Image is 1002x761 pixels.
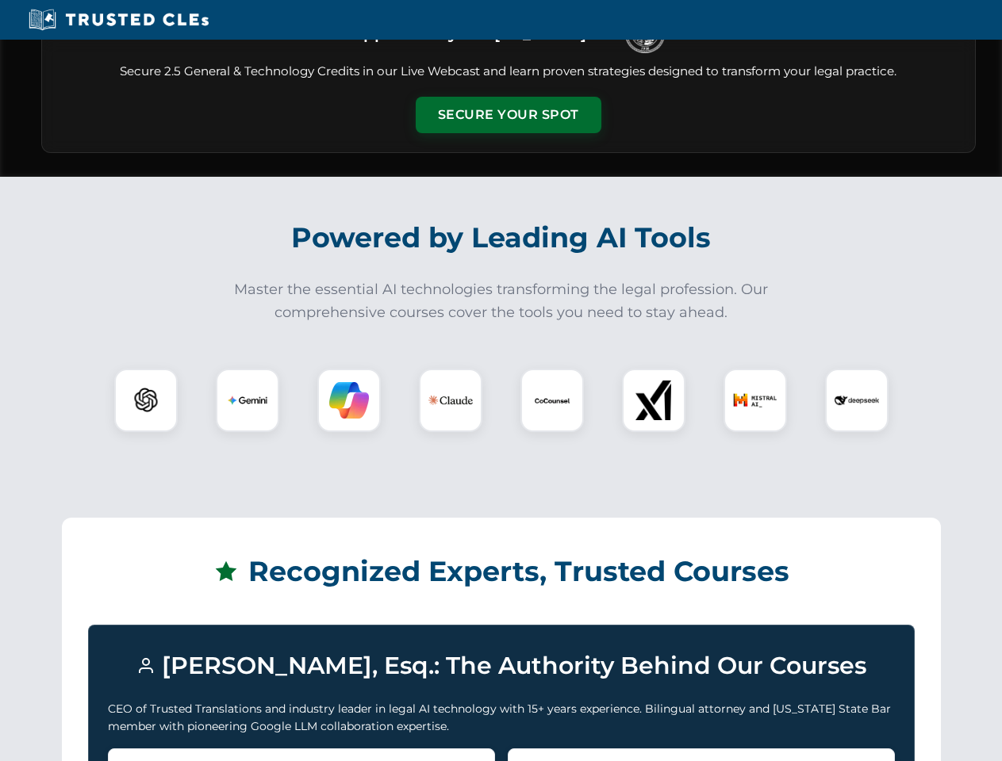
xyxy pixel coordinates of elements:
[329,380,369,420] img: Copilot Logo
[419,369,482,432] div: Claude
[224,278,779,324] p: Master the essential AI technologies transforming the legal profession. Our comprehensive courses...
[108,700,895,736] p: CEO of Trusted Translations and industry leader in legal AI technology with 15+ years experience....
[61,63,956,81] p: Secure 2.5 General & Technology Credits in our Live Webcast and learn proven strategies designed ...
[428,378,473,423] img: Claude Logo
[532,380,572,420] img: CoCounsel Logo
[520,369,584,432] div: CoCounsel
[114,369,178,432] div: ChatGPT
[724,369,787,432] div: Mistral AI
[108,644,895,687] h3: [PERSON_NAME], Esq.: The Authority Behind Our Courses
[835,378,879,423] img: DeepSeek Logo
[62,210,941,266] h2: Powered by Leading AI Tools
[88,544,915,599] h2: Recognized Experts, Trusted Courses
[634,380,674,420] img: xAI Logo
[123,377,169,423] img: ChatGPT Logo
[622,369,685,432] div: xAI
[825,369,889,432] div: DeepSeek
[416,97,601,133] button: Secure Your Spot
[24,8,213,32] img: Trusted CLEs
[317,369,381,432] div: Copilot
[216,369,279,432] div: Gemini
[228,380,267,420] img: Gemini Logo
[733,378,777,423] img: Mistral AI Logo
